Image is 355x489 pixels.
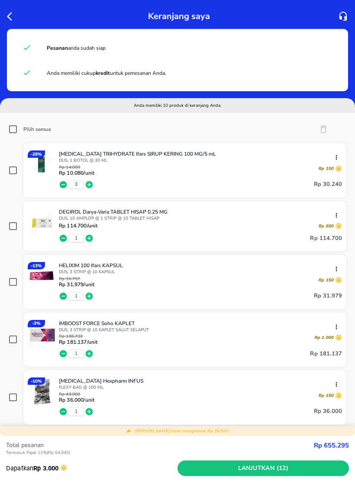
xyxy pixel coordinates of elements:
[314,179,342,190] p: Rp 30.240
[59,392,94,397] p: Rp 40.000
[318,166,333,172] p: Rp 150
[59,165,94,170] p: Rp 14.000
[59,157,342,163] p: DUS, 1 BOTOL @ 30 ML
[28,320,56,348] img: IMBOOST FORCE Soho KAPLET
[59,277,94,281] p: Rp 36.757
[59,223,97,229] p: Rp 114.700 /unit
[59,281,94,288] p: Rp 31.979 /unit
[314,335,333,341] p: Rp 1.000
[318,393,333,399] p: Rp 150
[59,320,335,327] p: IMBOOST FORCE Soho KAPLET
[310,233,342,243] p: Rp 114.700
[96,70,110,77] strong: kredit
[47,45,106,51] span: anda sudah siap
[59,215,342,221] p: DUS, 10 AMPLOP @ 1 STRIP @ 10 TABLET HISAP
[47,45,68,51] strong: Pesanan
[75,351,77,357] button: 1
[59,397,94,403] p: Rp 36.000 /unit
[59,327,342,333] p: DUS, 3 STRIP @ 10 KAPLET SALUT SELAPUT
[126,428,132,434] img: total discount
[181,463,345,474] span: Lanjutkan (12)
[28,150,56,179] img: CEFIXIME TRIHYDRATE Ifars SIRUP KERING 100 MG/5 mL
[59,150,335,157] p: [MEDICAL_DATA] TRIHYDRATE Ifars SIRUP KERING 100 MG/5 mL
[28,320,45,327] div: - 3 %
[28,150,45,158] div: - 28 %
[23,126,51,133] div: Pilih semua
[310,348,342,359] p: Rp 181.137
[314,441,349,450] strong: Rp 655.295
[314,406,342,417] p: Rp 36.000
[6,463,177,473] p: Dapatkan
[318,223,333,229] p: Rp 600
[6,441,314,450] p: Total pesanan
[75,235,77,241] button: 1
[75,182,77,188] button: 3
[28,377,56,406] img: PARACETAMOL Hexpharm INFUS
[47,70,166,77] span: Anda memiliki cukup untuk pemesanan Anda.
[59,208,335,215] p: DEGIROL Darya-Varia TABLET HISAP 0.25 MG
[28,262,45,269] div: - 13 %
[59,384,342,390] p: FLEXY BAG @ 100 ML
[177,460,349,476] button: Lanjutkan (12)
[318,277,333,283] p: Rp 150
[28,377,45,385] div: - 10 %
[33,464,58,472] strong: Rp 3.000
[6,450,314,456] p: Termasuk Pajak 11% ( Rp 64.940 )
[75,293,77,299] button: 1
[148,9,210,24] p: Keranjang saya
[59,334,97,339] p: Rp 186.739
[75,409,77,415] button: 1
[59,262,335,269] p: HELIXIM 100 Ifars KAPSUL
[59,170,94,176] p: Rp 10.080 /unit
[28,262,56,291] img: HELIXIM 100 Ifars KAPSUL
[59,339,97,345] p: Rp 181.137 /unit
[59,269,342,275] p: DUS, 3 STRIP @ 10 KAPSUL
[59,377,335,384] p: [MEDICAL_DATA] Hexpharm INFUS
[28,208,56,237] img: DEGIROL Darya-Varia TABLET HISAP 0.25 MG
[314,291,342,301] p: Rp 31.979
